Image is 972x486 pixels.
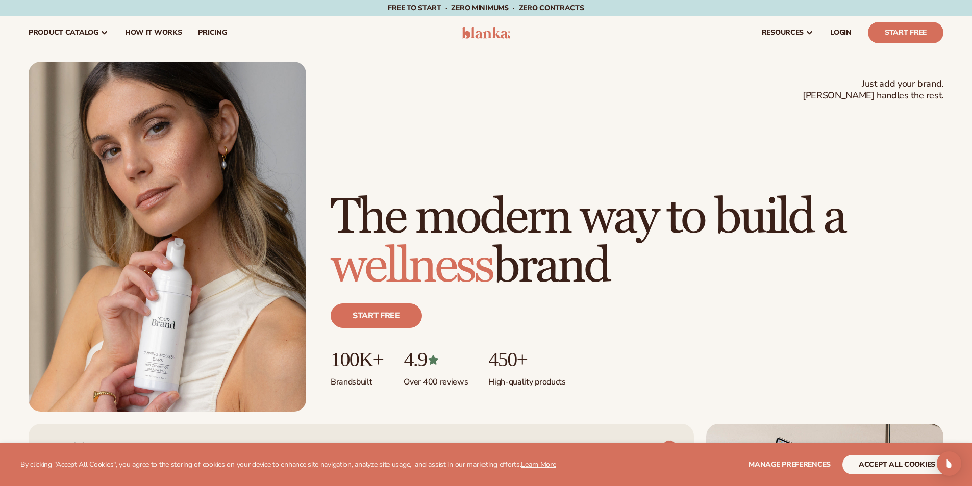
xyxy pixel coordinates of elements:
a: Learn More [521,459,556,469]
img: logo [462,27,510,39]
p: By clicking "Accept All Cookies", you agree to the storing of cookies on your device to enhance s... [20,461,556,469]
p: 4.9 [404,348,468,371]
span: Free to start · ZERO minimums · ZERO contracts [388,3,584,13]
a: VIEW PRODUCTS [588,440,678,456]
button: accept all cookies [842,455,952,474]
p: Brands built [331,371,383,388]
p: 100K+ [331,348,383,371]
span: pricing [198,29,227,37]
span: How It Works [125,29,182,37]
span: Just add your brand. [PERSON_NAME] handles the rest. [803,78,943,102]
span: product catalog [29,29,98,37]
span: wellness [331,237,493,296]
span: resources [762,29,804,37]
h1: The modern way to build a brand [331,193,943,291]
span: LOGIN [830,29,852,37]
p: 450+ [488,348,565,371]
a: resources [754,16,822,49]
a: product catalog [20,16,117,49]
button: Manage preferences [749,455,831,474]
a: Start Free [868,22,943,43]
div: Open Intercom Messenger [937,451,961,476]
img: Female holding tanning mousse. [29,62,306,412]
a: How It Works [117,16,190,49]
a: Start free [331,303,422,328]
p: High-quality products [488,371,565,388]
a: LOGIN [822,16,860,49]
span: Manage preferences [749,459,831,469]
a: pricing [190,16,235,49]
p: Over 400 reviews [404,371,468,388]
